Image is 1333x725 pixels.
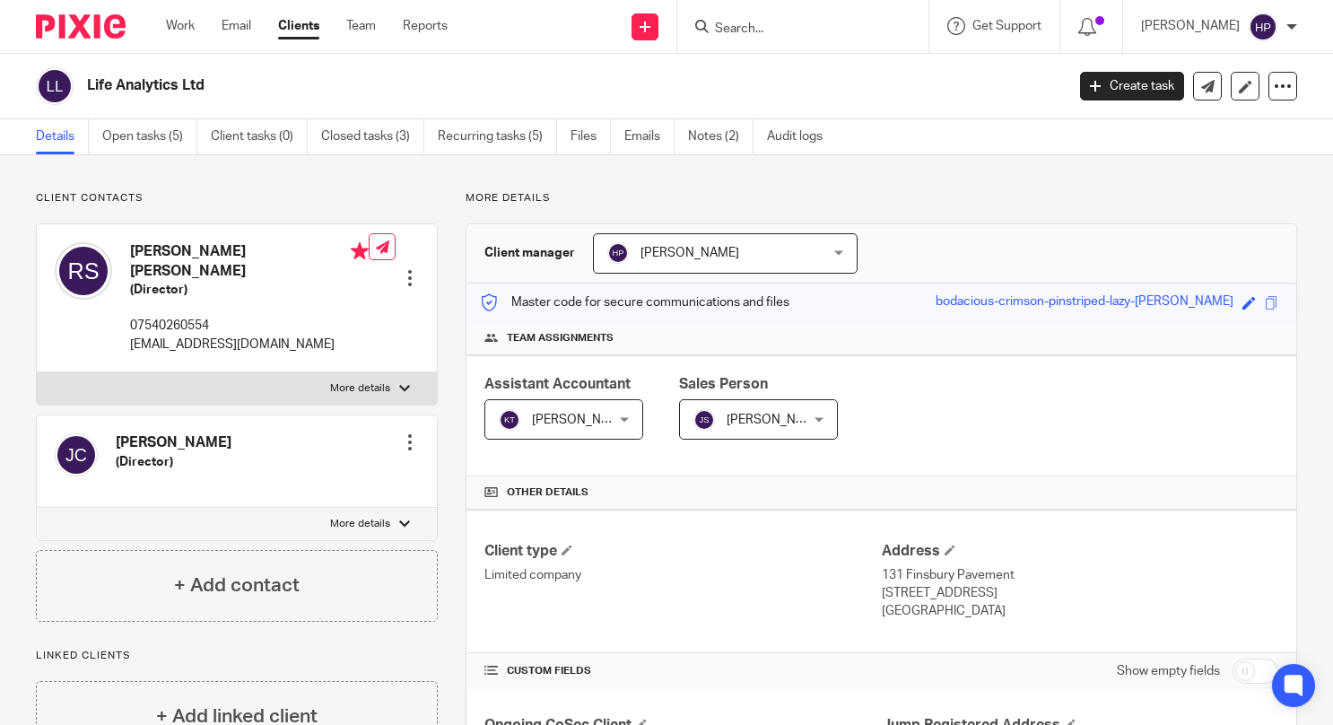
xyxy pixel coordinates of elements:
a: Create task [1080,72,1184,100]
label: Show empty fields [1117,662,1220,680]
i: Primary [351,242,369,260]
img: Pixie [36,14,126,39]
a: Work [166,17,195,35]
img: svg%3E [55,242,112,300]
h5: (Director) [130,281,369,299]
a: Open tasks (5) [102,119,197,154]
p: [STREET_ADDRESS] [882,584,1278,602]
a: Recurring tasks (5) [438,119,557,154]
span: [PERSON_NAME] [640,247,739,259]
p: Limited company [484,566,881,584]
p: [PERSON_NAME] [1141,17,1240,35]
h4: Address [882,542,1278,561]
a: Closed tasks (3) [321,119,424,154]
a: Emails [624,119,675,154]
input: Search [713,22,875,38]
p: 07540260554 [130,317,369,335]
p: 131 Finsbury Pavement [882,566,1278,584]
h2: Life Analytics Ltd [87,76,860,95]
a: Reports [403,17,448,35]
p: Client contacts [36,191,438,205]
span: Assistant Accountant [484,377,631,391]
a: Team [346,17,376,35]
img: svg%3E [499,409,520,431]
h4: Client type [484,542,881,561]
span: Get Support [972,20,1041,32]
h4: [PERSON_NAME] [PERSON_NAME] [130,242,369,281]
a: Files [571,119,611,154]
p: More details [330,517,390,531]
p: More details [466,191,1297,205]
h3: Client manager [484,244,575,262]
p: More details [330,381,390,396]
p: [EMAIL_ADDRESS][DOMAIN_NAME] [130,336,369,354]
h4: CUSTOM FIELDS [484,664,881,678]
a: Notes (2) [688,119,754,154]
img: svg%3E [693,409,715,431]
span: Sales Person [679,377,768,391]
img: svg%3E [55,433,98,476]
a: Details [36,119,89,154]
img: svg%3E [36,67,74,105]
span: [PERSON_NAME] [532,414,631,426]
p: [GEOGRAPHIC_DATA] [882,602,1278,620]
a: Clients [278,17,319,35]
img: svg%3E [1249,13,1277,41]
h4: + Add contact [174,572,300,599]
h4: [PERSON_NAME] [116,433,231,452]
p: Master code for secure communications and files [480,293,789,311]
span: [PERSON_NAME] [727,414,825,426]
p: Linked clients [36,649,438,663]
span: Team assignments [507,331,614,345]
a: Client tasks (0) [211,119,308,154]
div: bodacious-crimson-pinstriped-lazy-[PERSON_NAME] [936,293,1233,313]
img: svg%3E [607,242,629,264]
a: Audit logs [767,119,836,154]
span: Other details [507,485,588,500]
h5: (Director) [116,453,231,471]
a: Email [222,17,251,35]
